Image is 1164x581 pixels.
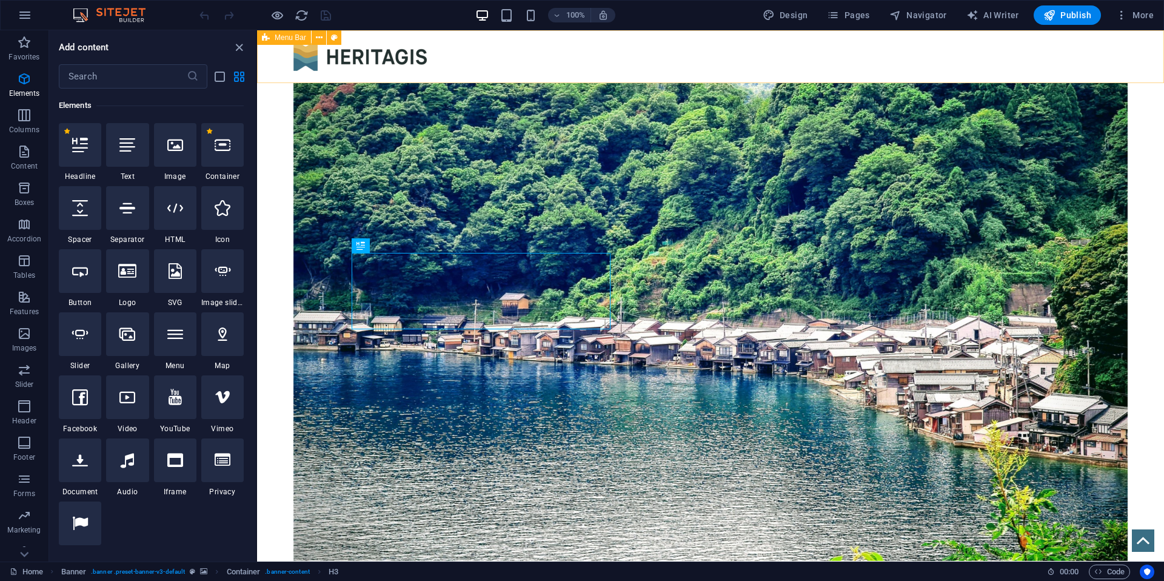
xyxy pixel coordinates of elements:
[106,312,149,371] div: Gallery
[1115,9,1154,21] span: More
[59,361,101,371] span: Slider
[889,9,947,21] span: Navigator
[885,5,952,25] button: Navigator
[13,489,35,499] p: Forms
[11,161,38,171] p: Content
[154,487,196,497] span: Iframe
[201,235,244,244] span: Icon
[295,8,309,22] i: Reload page
[59,550,101,560] span: Languages
[59,375,101,434] div: Facebook
[91,565,185,579] span: . banner .preset-banner-v3-default
[12,416,36,426] p: Header
[13,270,35,280] p: Tables
[1068,567,1070,576] span: :
[190,568,195,575] i: This element is a customizable preset
[106,186,149,244] div: Separator
[206,128,213,135] span: Remove from favorites
[59,298,101,307] span: Button
[201,298,244,307] span: Image slider
[566,8,586,22] h6: 100%
[10,565,43,579] a: Click to cancel selection. Double-click to open Pages
[962,5,1024,25] button: AI Writer
[106,298,149,307] span: Logo
[201,375,244,434] div: Vimeo
[106,172,149,181] span: Text
[827,9,869,21] span: Pages
[59,64,187,89] input: Search
[59,312,101,371] div: Slider
[106,249,149,307] div: Logo
[200,568,207,575] i: This element contains a background
[1111,5,1159,25] button: More
[106,235,149,244] span: Separator
[763,9,808,21] span: Design
[1060,565,1079,579] span: 00 00
[265,565,309,579] span: . banner-content
[822,5,874,25] button: Pages
[154,235,196,244] span: HTML
[59,235,101,244] span: Spacer
[106,424,149,434] span: Video
[15,380,34,389] p: Slider
[154,375,196,434] div: YouTube
[106,361,149,371] span: Gallery
[106,487,149,497] span: Audio
[1047,565,1079,579] h6: Session time
[201,123,244,181] div: Container
[13,452,35,462] p: Footer
[966,9,1019,21] span: AI Writer
[59,424,101,434] span: Facebook
[1140,565,1154,579] button: Usercentrics
[154,298,196,307] span: SVG
[154,123,196,181] div: Image
[232,69,246,84] button: grid-view
[15,198,35,207] p: Boxes
[59,487,101,497] span: Document
[329,565,338,579] span: Click to select. Double-click to edit
[598,10,609,21] i: On resize automatically adjust zoom level to fit chosen device.
[154,361,196,371] span: Menu
[201,424,244,434] span: Vimeo
[758,5,813,25] button: Design
[59,249,101,307] div: Button
[8,52,39,62] p: Favorites
[9,89,40,98] p: Elements
[294,8,309,22] button: reload
[154,172,196,181] span: Image
[201,249,244,307] div: Image slider
[154,438,196,497] div: Iframe
[12,343,37,353] p: Images
[1094,565,1125,579] span: Code
[154,424,196,434] span: YouTube
[1089,565,1130,579] button: Code
[7,234,41,244] p: Accordion
[106,438,149,497] div: Audio
[106,375,149,434] div: Video
[7,525,41,535] p: Marketing
[548,8,591,22] button: 100%
[59,186,101,244] div: Spacer
[106,123,149,181] div: Text
[201,312,244,371] div: Map
[201,172,244,181] span: Container
[201,186,244,244] div: Icon
[275,34,306,41] span: Menu Bar
[201,487,244,497] span: Privacy
[9,125,39,135] p: Columns
[201,361,244,371] span: Map
[212,69,227,84] button: list-view
[61,565,87,579] span: Click to select. Double-click to edit
[10,307,39,317] p: Features
[1034,5,1101,25] button: Publish
[59,98,244,113] h6: Elements
[201,438,244,497] div: Privacy
[59,40,109,55] h6: Add content
[154,312,196,371] div: Menu
[59,123,101,181] div: Headline
[227,565,261,579] span: Click to select. Double-click to edit
[154,186,196,244] div: HTML
[758,5,813,25] div: Design (Ctrl+Alt+Y)
[61,565,339,579] nav: breadcrumb
[1043,9,1091,21] span: Publish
